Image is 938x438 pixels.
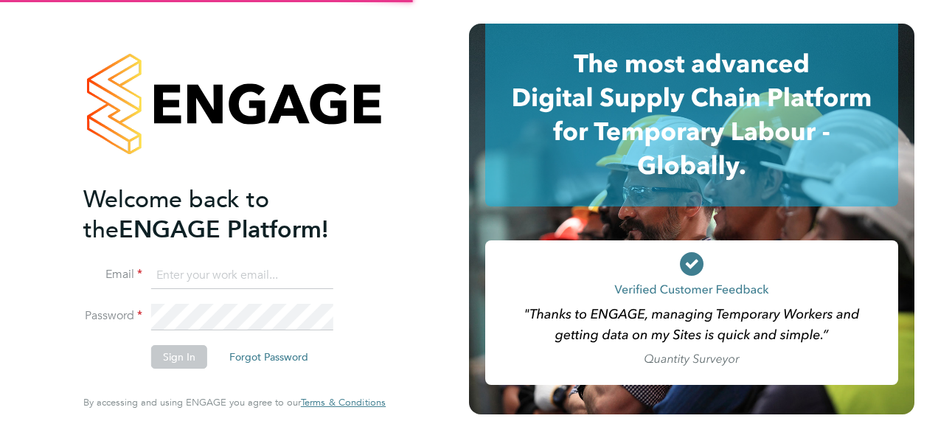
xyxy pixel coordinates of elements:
[301,396,386,409] span: Terms & Conditions
[83,184,371,245] h2: ENGAGE Platform!
[83,308,142,324] label: Password
[83,267,142,282] label: Email
[83,185,269,244] span: Welcome back to the
[218,345,320,369] button: Forgot Password
[83,396,386,409] span: By accessing and using ENGAGE you agree to our
[151,345,207,369] button: Sign In
[151,263,333,289] input: Enter your work email...
[301,397,386,409] a: Terms & Conditions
